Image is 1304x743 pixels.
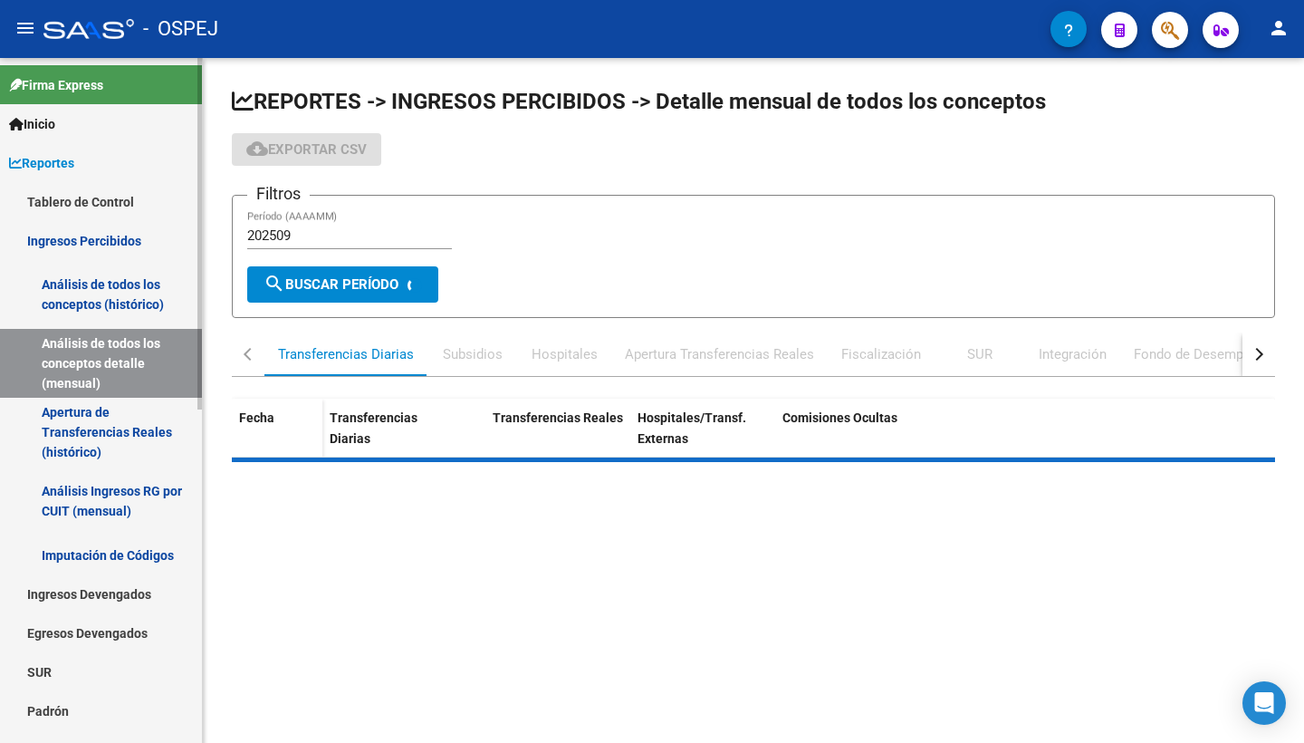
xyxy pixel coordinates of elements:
div: Transferencias Diarias [278,344,414,364]
span: Exportar CSV [246,141,367,158]
datatable-header-cell: Transferencias Diarias [322,399,467,475]
span: Firma Express [9,75,103,95]
h3: Filtros [247,181,310,207]
span: REPORTES -> INGRESOS PERCIBIDOS -> Detalle mensual de todos los conceptos [232,89,1046,114]
span: Inicio [9,114,55,134]
div: Subsidios [443,344,503,364]
mat-icon: menu [14,17,36,39]
div: Fiscalización [841,344,921,364]
span: - OSPEJ [143,9,218,49]
button: Exportar CSV [232,133,381,166]
datatable-header-cell: Hospitales/Transf. Externas [630,399,775,475]
div: Fondo de Desempleo [1134,344,1262,364]
span: Reportes [9,153,74,173]
div: Hospitales [532,344,598,364]
div: Open Intercom Messenger [1242,681,1286,725]
mat-icon: search [264,273,285,294]
span: Transferencias Diarias [330,410,417,446]
datatable-header-cell: Transferencias Reales [485,399,630,475]
mat-icon: person [1268,17,1290,39]
datatable-header-cell: Comisiones Ocultas [775,399,920,475]
div: Apertura Transferencias Reales [625,344,814,364]
span: Fecha [239,410,274,425]
mat-icon: cloud_download [246,138,268,159]
div: SUR [967,344,992,364]
div: Integración [1039,344,1107,364]
span: Hospitales/Transf. Externas [638,410,746,446]
datatable-header-cell: Fecha [232,399,322,475]
span: Comisiones Ocultas [782,410,897,425]
span: Transferencias Reales [493,410,623,425]
span: Buscar Período [264,276,398,293]
button: Buscar Período [247,266,438,303]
